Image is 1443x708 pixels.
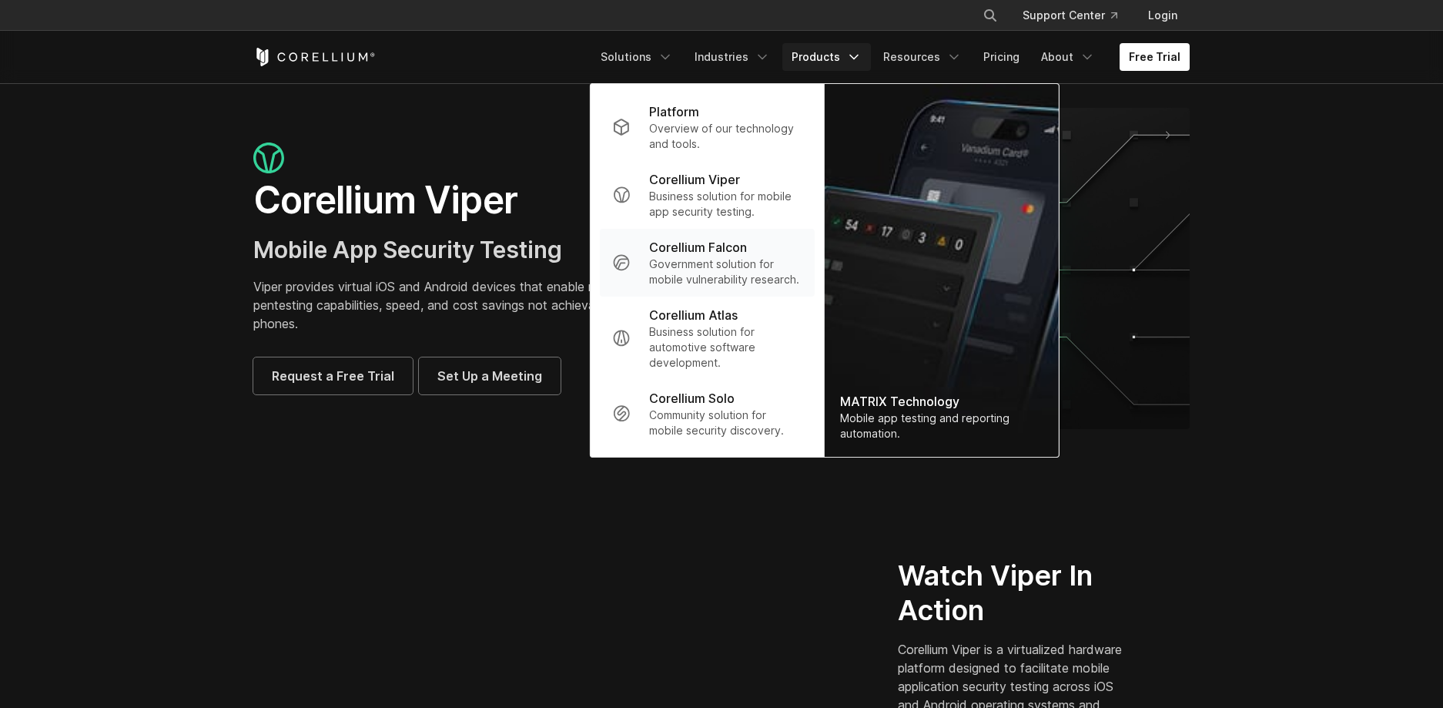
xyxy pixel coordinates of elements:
[974,43,1029,71] a: Pricing
[649,408,802,438] p: Community solution for mobile security discovery.
[1136,2,1190,29] a: Login
[964,2,1190,29] div: Navigation Menu
[825,84,1059,457] a: MATRIX Technology Mobile app testing and reporting automation.
[825,84,1059,457] img: Matrix_WebNav_1x
[253,357,413,394] a: Request a Free Trial
[898,559,1131,628] h2: Watch Viper In Action
[840,392,1043,411] div: MATRIX Technology
[437,367,542,385] span: Set Up a Meeting
[1010,2,1130,29] a: Support Center
[253,177,706,223] h1: Corellium Viper
[685,43,779,71] a: Industries
[649,389,735,408] p: Corellium Solo
[272,367,394,385] span: Request a Free Trial
[649,102,699,121] p: Platform
[649,238,747,257] p: Corellium Falcon
[253,143,284,174] img: viper_icon_large
[591,43,682,71] a: Solutions
[874,43,971,71] a: Resources
[419,357,561,394] a: Set Up a Meeting
[649,257,802,287] p: Government solution for mobile vulnerability research.
[649,306,738,324] p: Corellium Atlas
[600,380,815,448] a: Corellium Solo Community solution for mobile security discovery.
[253,277,706,333] p: Viper provides virtual iOS and Android devices that enable mobile app pentesting capabilities, sp...
[649,189,802,220] p: Business solution for mobile app security testing.
[253,48,376,66] a: Corellium Home
[600,229,815,297] a: Corellium Falcon Government solution for mobile vulnerability research.
[600,297,815,380] a: Corellium Atlas Business solution for automotive software development.
[976,2,1004,29] button: Search
[649,121,802,152] p: Overview of our technology and tools.
[1032,43,1104,71] a: About
[1120,43,1190,71] a: Free Trial
[840,411,1043,441] div: Mobile app testing and reporting automation.
[600,93,815,161] a: Platform Overview of our technology and tools.
[649,324,802,371] p: Business solution for automotive software development.
[253,236,562,263] span: Mobile App Security Testing
[649,170,740,189] p: Corellium Viper
[782,43,871,71] a: Products
[600,161,815,229] a: Corellium Viper Business solution for mobile app security testing.
[591,43,1190,71] div: Navigation Menu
